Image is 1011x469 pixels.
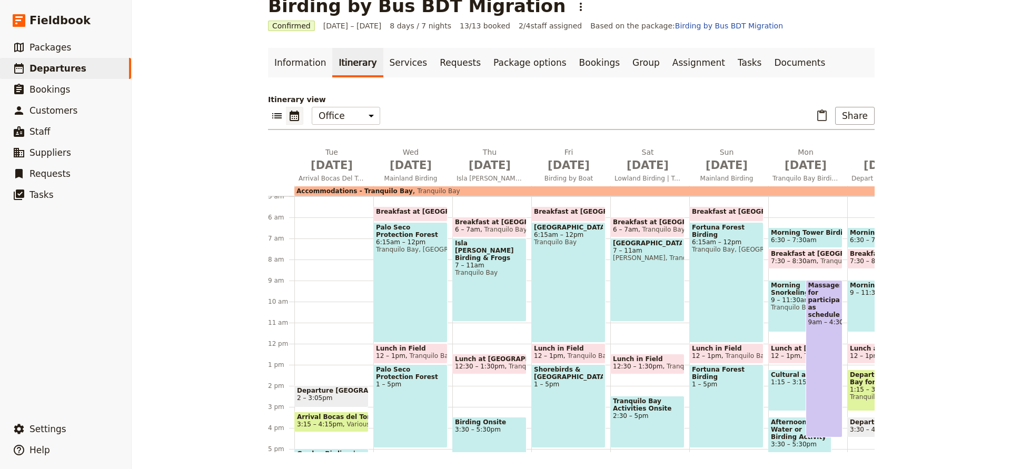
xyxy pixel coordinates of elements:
[771,304,829,311] span: Tranquilo Bay
[268,403,294,411] div: 3 pm
[771,418,829,441] span: Afternoon Water or Birding Activity
[771,371,829,378] span: Cultural activity
[731,48,768,77] a: Tasks
[536,157,602,173] span: [DATE]
[433,48,487,77] a: Requests
[378,147,444,173] h2: Wed
[847,343,921,364] div: Lunch at [GEOGRAPHIC_DATA]12 – 1pmTranquilo Bay
[373,364,448,448] div: Palo Seco Protection Forest1 – 5pm
[613,412,682,420] span: 2:30 – 5pm
[850,229,919,236] span: Morning Tower Birding
[610,217,685,237] div: Breakfast at [GEOGRAPHIC_DATA]6 – 7amTranquilo Bay
[268,445,294,453] div: 5 pm
[376,224,445,238] span: Palo Seco Protection Forest
[573,48,626,77] a: Bookings
[455,269,524,276] span: Tranquilo Bay
[294,385,369,407] div: Departure [GEOGRAPHIC_DATA]2 – 3:05pm
[383,48,434,77] a: Services
[534,231,603,238] span: 6:15am – 12pm
[689,206,764,222] div: Breakfast at [GEOGRAPHIC_DATA]
[563,352,610,360] span: Tranquilo Bay
[29,63,86,74] span: Departures
[689,343,764,364] div: Lunch in Field12 – 1pmTranquilo Bay
[376,345,445,352] span: Lunch in Field
[847,370,921,411] div: Depart Tranquilo Bay for Flight1:15 – 3:15pmTranquilo Bay
[531,174,606,183] span: Birding by Boat
[268,255,294,264] div: 8 am
[29,42,71,53] span: Packages
[294,412,369,432] div: Arrival Bocas del Toro | Tranquilo Bay Orientation3:15 – 4:15pmVarious Bocas, Tranquilo Bay
[504,363,551,370] span: Tranquilo Bay
[373,174,448,183] span: Mainland Birding
[610,396,685,448] div: Tranquilo Bay Activities Onsite2:30 – 5pm
[268,107,286,125] button: List view
[768,227,843,248] div: Morning Tower Birding6:30 – 7:30am
[268,424,294,432] div: 4 pm
[332,48,383,77] a: Itinerary
[771,250,840,257] span: Breakfast at [GEOGRAPHIC_DATA]
[662,363,709,370] span: Tranquilo Bay
[268,382,294,390] div: 2 pm
[29,189,54,200] span: Tasks
[455,218,524,226] span: Breakfast at [GEOGRAPHIC_DATA]
[480,226,527,233] span: Tranquilo Bay
[689,147,768,186] button: Sun [DATE]Mainland Birding
[847,227,921,248] div: Morning Tower Birding6:30 – 7:30am
[771,282,829,296] span: Morning Snorkeling
[771,296,829,304] span: 9 – 11:30am
[534,352,563,360] span: 12 – 1pm
[692,224,761,238] span: Fortuna Forest Birding
[297,387,366,394] span: Departure [GEOGRAPHIC_DATA]
[610,238,685,322] div: [GEOGRAPHIC_DATA]7 – 11am[PERSON_NAME], Tranquilo Bay
[534,238,603,246] span: Tranquilo Bay
[800,352,847,360] span: Tranquilo Bay
[519,21,582,31] span: 2 / 4 staff assigned
[817,257,864,265] span: Tranquilo Bay
[850,236,896,244] span: 6:30 – 7:30am
[613,355,682,363] span: Lunch in Field
[771,378,829,386] span: 1:15 – 3:15pm
[294,147,373,186] button: Tue [DATE]Arrival Bocas Del Toro & Tranquilo Bay
[771,345,829,352] span: Lunch at [GEOGRAPHIC_DATA]
[689,364,764,448] div: Fortuna Forest Birding1 – 5pm
[613,247,682,254] span: 7 – 11am
[413,187,460,195] span: Tranquilo Bay
[771,441,829,448] span: 3:30 – 5:30pm
[771,236,817,244] span: 6:30 – 7:30am
[455,226,480,233] span: 6 – 7am
[689,222,764,343] div: Fortuna Forest Birding6:15am – 12pmTranquilo Bay, [GEOGRAPHIC_DATA] Tours
[457,147,523,173] h2: Thu
[29,445,50,455] span: Help
[768,370,831,411] div: Cultural activity1:15 – 3:15pm
[376,238,445,246] span: 6:15am – 12pm
[692,246,761,253] span: Tranquilo Bay, [GEOGRAPHIC_DATA] Tours
[771,257,817,265] span: 7:30 – 8:30am
[531,364,606,448] div: Shorebirds & [GEOGRAPHIC_DATA]1 – 5pm
[850,386,919,393] span: 1:15 – 3:15pm
[692,208,817,215] span: Breakfast at [GEOGRAPHIC_DATA]
[299,157,365,173] span: [DATE]
[29,147,71,158] span: Suppliers
[590,21,783,31] span: Based on the package:
[268,318,294,327] div: 11 am
[286,107,303,125] button: Calendar view
[534,345,603,352] span: Lunch in Field
[268,361,294,369] div: 1 pm
[29,84,70,95] span: Bookings
[452,174,527,183] span: Isla [PERSON_NAME] | Birding Onsite
[806,280,843,437] div: Massages for participants as scheduled9am – 4:30pm
[452,217,527,237] div: Breakfast at [GEOGRAPHIC_DATA]6 – 7amTranquilo Bay
[850,345,919,352] span: Lunch at [GEOGRAPHIC_DATA]
[268,297,294,306] div: 10 am
[613,240,682,247] span: [GEOGRAPHIC_DATA]
[531,147,610,186] button: Fri [DATE]Birding by Boat
[376,208,501,215] span: Breakfast at [GEOGRAPHIC_DATA]
[614,157,681,173] span: [DATE]
[768,174,843,183] span: Tranquilo Bay Birding & Wildlife
[376,381,445,388] span: 1 – 5pm
[531,206,606,222] div: Breakfast at [GEOGRAPHIC_DATA]
[268,340,294,348] div: 12 pm
[373,206,448,222] div: Breakfast at [GEOGRAPHIC_DATA]
[614,147,681,173] h2: Sat
[405,352,452,360] span: Tranquilo Bay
